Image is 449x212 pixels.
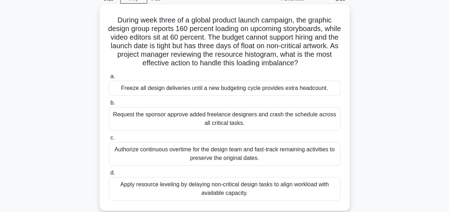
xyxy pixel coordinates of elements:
[110,73,115,79] span: a.
[109,142,340,166] div: Authorize continuous overtime for the design team and fast-track remaining activities to preserve...
[110,100,115,106] span: b.
[109,177,340,201] div: Apply resource leveling by delaying non-critical design tasks to align workload with available ca...
[110,170,115,176] span: d.
[109,81,340,96] div: Freeze all design deliveries until a new budgeting cycle provides extra headcount.
[110,135,115,141] span: c.
[109,107,340,131] div: Request the sponsor approve added freelance designers and crash the schedule across all critical ...
[108,16,341,68] h5: During week three of a global product launch campaign, the graphic design group reports 160 perce...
